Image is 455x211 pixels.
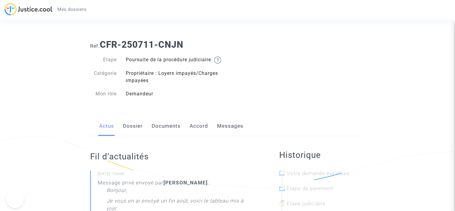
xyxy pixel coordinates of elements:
[6,190,24,208] iframe: Help Scout Beacon - Open
[279,150,365,160] h2: Historique
[123,116,143,136] a: Dossier
[214,56,221,64] img: help.svg
[107,187,127,197] p: Bonjour,
[57,7,87,12] span: Mes dossiers
[121,56,228,64] div: Poursuite de la procédure judiciaire
[86,56,121,64] div: Etape
[52,5,91,14] a: Mes dossiers
[217,116,243,136] a: Messages
[90,151,255,162] h2: Fil d’actualités
[100,39,183,50] b: CFR-250711-CNJN
[163,180,208,186] b: [PERSON_NAME]
[190,116,208,136] a: Accord
[86,70,121,84] div: Catégorie
[86,90,121,98] div: Mon rôle
[90,43,100,49] span: Ref.
[121,70,228,84] div: Propriétaire : Loyers impayés/Charges impayées
[121,90,228,98] div: Demandeur
[99,116,114,136] a: Actus
[5,3,52,15] img: jc-logo.svg
[98,171,255,179] small: [DATE] 16h08
[152,116,181,136] a: Documents
[287,170,350,176] span: Votre demande est close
